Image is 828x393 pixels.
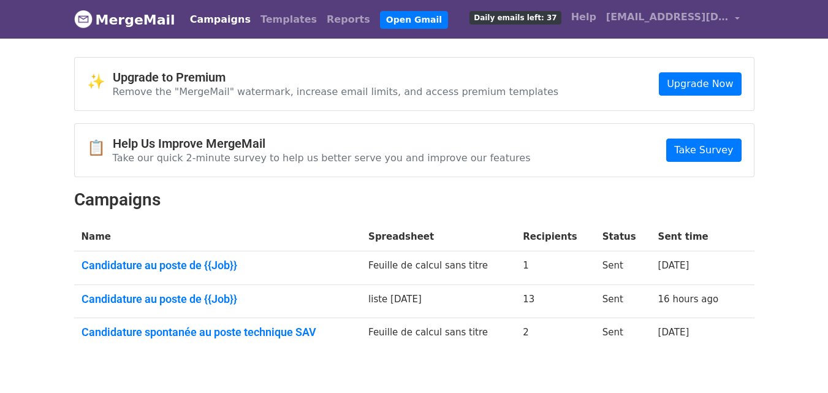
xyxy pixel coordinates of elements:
[322,7,375,32] a: Reports
[658,327,689,338] a: [DATE]
[651,223,737,251] th: Sent time
[87,139,113,157] span: 📋
[566,5,601,29] a: Help
[113,151,531,164] p: Take our quick 2-minute survey to help us better serve you and improve our features
[380,11,448,29] a: Open Gmail
[74,10,93,28] img: MergeMail logo
[601,5,745,34] a: [EMAIL_ADDRESS][DOMAIN_NAME]
[666,139,741,162] a: Take Survey
[361,251,515,285] td: Feuille de calcul sans titre
[256,7,322,32] a: Templates
[515,318,595,351] td: 2
[515,251,595,285] td: 1
[767,334,828,393] iframe: Chat Widget
[469,11,561,25] span: Daily emails left: 37
[74,189,754,210] h2: Campaigns
[658,294,719,305] a: 16 hours ago
[361,318,515,351] td: Feuille de calcul sans titre
[659,72,741,96] a: Upgrade Now
[74,7,175,32] a: MergeMail
[185,7,256,32] a: Campaigns
[82,292,354,306] a: Candidature au poste de {{Job}}
[361,223,515,251] th: Spreadsheet
[113,136,531,151] h4: Help Us Improve MergeMail
[515,223,595,251] th: Recipients
[87,73,113,91] span: ✨
[515,284,595,318] td: 13
[113,85,559,98] p: Remove the "MergeMail" watermark, increase email limits, and access premium templates
[595,251,651,285] td: Sent
[606,10,729,25] span: [EMAIL_ADDRESS][DOMAIN_NAME]
[82,326,354,339] a: Candidature spontanée au poste technique SAV
[465,5,566,29] a: Daily emails left: 37
[361,284,515,318] td: liste [DATE]
[74,223,362,251] th: Name
[595,318,651,351] td: Sent
[595,284,651,318] td: Sent
[82,259,354,272] a: Candidature au poste de {{Job}}
[595,223,651,251] th: Status
[658,260,689,271] a: [DATE]
[113,70,559,85] h4: Upgrade to Premium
